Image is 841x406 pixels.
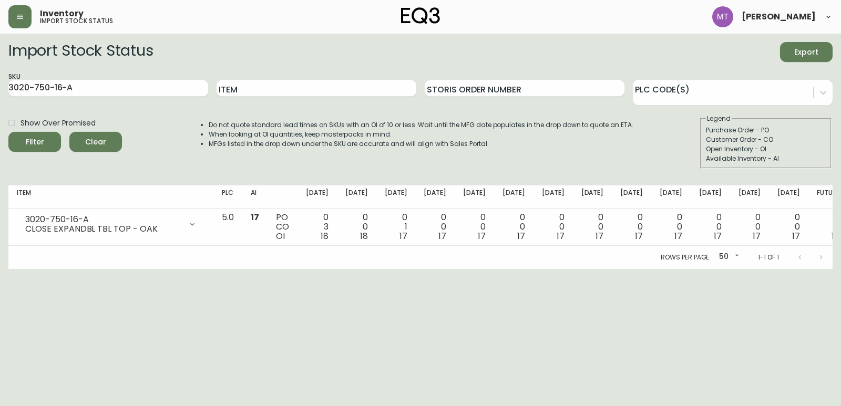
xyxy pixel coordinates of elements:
[40,18,113,24] h5: import stock status
[438,230,446,242] span: 17
[596,230,603,242] span: 17
[345,213,368,241] div: 0 0
[542,213,565,241] div: 0 0
[758,253,779,262] p: 1-1 of 1
[25,215,182,224] div: 3020-750-16-A
[385,213,407,241] div: 0 1
[213,185,242,209] th: PLC
[712,6,733,27] img: 397d82b7ede99da91c28605cdd79fceb
[276,213,289,241] div: PO CO
[706,135,826,144] div: Customer Order - CO
[209,130,633,139] li: When looking at OI quantities, keep masterpacks in mind.
[17,213,205,236] div: 3020-750-16-ACLOSE EXPANDBL TBL TOP - OAK
[706,144,826,154] div: Open Inventory - OI
[620,213,643,241] div: 0 0
[612,185,651,209] th: [DATE]
[661,253,711,262] p: Rows per page:
[213,209,242,246] td: 5.0
[276,230,285,242] span: OI
[674,230,682,242] span: 17
[581,213,604,241] div: 0 0
[635,230,643,242] span: 17
[321,230,329,242] span: 18
[788,46,824,59] span: Export
[415,185,455,209] th: [DATE]
[40,9,84,18] span: Inventory
[20,118,96,129] span: Show Over Promised
[69,132,122,152] button: Clear
[251,211,259,223] span: 17
[730,185,770,209] th: [DATE]
[714,230,722,242] span: 17
[401,7,440,24] img: logo
[573,185,612,209] th: [DATE]
[8,132,61,152] button: Filter
[651,185,691,209] th: [DATE]
[706,114,732,123] legend: Legend
[455,185,494,209] th: [DATE]
[517,230,525,242] span: 17
[478,230,486,242] span: 17
[780,42,833,62] button: Export
[753,230,761,242] span: 17
[699,213,722,241] div: 0 0
[424,213,446,241] div: 0 0
[706,126,826,135] div: Purchase Order - PO
[777,213,800,241] div: 0 0
[25,224,182,234] div: CLOSE EXPANDBL TBL TOP - OAK
[242,185,268,209] th: AI
[298,185,337,209] th: [DATE]
[715,248,741,266] div: 50
[360,230,368,242] span: 18
[209,120,633,130] li: Do not quote standard lead times on SKUs with an OI of 10 or less. Wait until the MFG date popula...
[494,185,534,209] th: [DATE]
[306,213,329,241] div: 0 3
[691,185,730,209] th: [DATE]
[337,185,376,209] th: [DATE]
[792,230,800,242] span: 17
[739,213,761,241] div: 0 0
[463,213,486,241] div: 0 0
[78,136,114,149] span: Clear
[742,13,816,21] span: [PERSON_NAME]
[534,185,573,209] th: [DATE]
[769,185,808,209] th: [DATE]
[8,42,153,62] h2: Import Stock Status
[660,213,682,241] div: 0 0
[8,185,213,209] th: Item
[706,154,826,163] div: Available Inventory - AI
[209,139,633,149] li: MFGs listed in the drop down under the SKU are accurate and will align with Sales Portal.
[399,230,407,242] span: 17
[376,185,416,209] th: [DATE]
[557,230,565,242] span: 17
[817,213,839,241] div: 0 0
[502,213,525,241] div: 0 0
[832,230,839,242] span: 17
